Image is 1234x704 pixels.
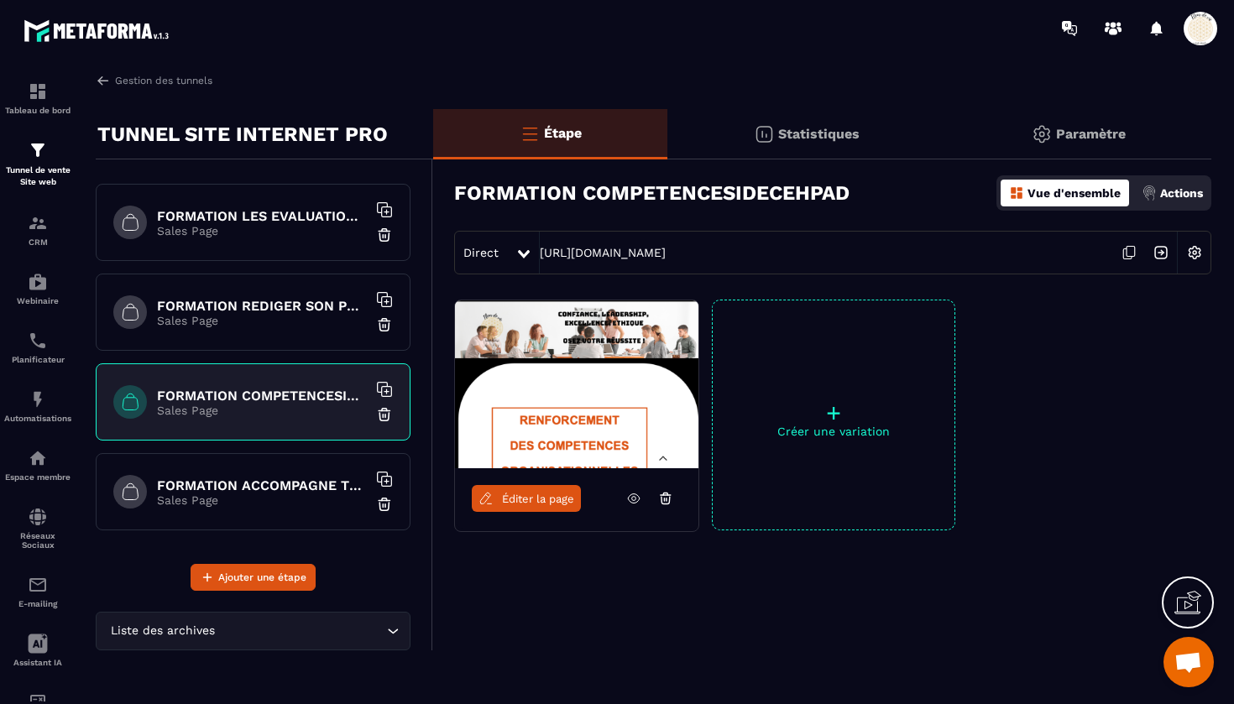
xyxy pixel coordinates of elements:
[4,377,71,435] a: automationsautomationsAutomatisations
[97,117,388,151] p: TUNNEL SITE INTERNET PRO
[4,106,71,115] p: Tableau de bord
[376,406,393,423] img: trash
[28,81,48,102] img: formation
[4,472,71,482] p: Espace membre
[4,494,71,562] a: social-networksocial-networkRéseaux Sociaux
[520,123,540,143] img: bars-o.4a397970.svg
[713,401,954,425] p: +
[1027,186,1121,200] p: Vue d'ensemble
[1056,126,1126,142] p: Paramètre
[544,125,582,141] p: Étape
[218,569,306,586] span: Ajouter une étape
[4,69,71,128] a: formationformationTableau de bord
[157,477,367,493] h6: FORMATION ACCOMPAGNE TRACEUR
[28,507,48,527] img: social-network
[28,272,48,292] img: automations
[1163,637,1214,687] div: Ouvrir le chat
[28,389,48,409] img: automations
[713,425,954,438] p: Créer une variation
[463,246,499,259] span: Direct
[376,316,393,333] img: trash
[1160,186,1203,200] p: Actions
[4,296,71,305] p: Webinaire
[778,126,860,142] p: Statistiques
[454,181,850,205] h3: FORMATION COMPETENCESIDECEHPAD
[1179,237,1210,269] img: setting-w.858f3a88.svg
[157,298,367,314] h6: FORMATION REDIGER SON PROJET D'ETABLISSEMENT CPOM
[376,496,393,513] img: trash
[4,201,71,259] a: formationformationCRM
[96,73,111,88] img: arrow
[157,314,367,327] p: Sales Page
[157,224,367,237] p: Sales Page
[4,621,71,680] a: Assistant IA
[472,485,581,512] a: Éditer la page
[96,73,212,88] a: Gestion des tunnels
[28,331,48,351] img: scheduler
[502,493,574,505] span: Éditer la page
[4,531,71,550] p: Réseaux Sociaux
[1009,185,1024,201] img: dashboard-orange.40269519.svg
[4,658,71,667] p: Assistant IA
[28,213,48,233] img: formation
[157,493,367,507] p: Sales Page
[754,124,774,144] img: stats.20deebd0.svg
[4,414,71,423] p: Automatisations
[4,562,71,621] a: emailemailE-mailing
[218,622,383,640] input: Search for option
[107,622,218,640] span: Liste des archives
[157,208,367,224] h6: FORMATION LES EVALUATIONS EN SANTE
[4,237,71,247] p: CRM
[157,404,367,417] p: Sales Page
[28,140,48,160] img: formation
[4,318,71,377] a: schedulerschedulerPlanificateur
[4,599,71,608] p: E-mailing
[28,448,48,468] img: automations
[455,300,698,468] img: image
[96,612,410,650] div: Search for option
[4,259,71,318] a: automationsautomationsWebinaire
[4,435,71,494] a: automationsautomationsEspace membre
[157,388,367,404] h6: FORMATION COMPETENCESIDECEHPAD
[24,15,175,46] img: logo
[4,164,71,188] p: Tunnel de vente Site web
[4,355,71,364] p: Planificateur
[191,564,316,591] button: Ajouter une étape
[1142,185,1157,201] img: actions.d6e523a2.png
[4,128,71,201] a: formationformationTunnel de vente Site web
[28,575,48,595] img: email
[376,227,393,243] img: trash
[1032,124,1052,144] img: setting-gr.5f69749f.svg
[540,246,666,259] a: [URL][DOMAIN_NAME]
[1145,237,1177,269] img: arrow-next.bcc2205e.svg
